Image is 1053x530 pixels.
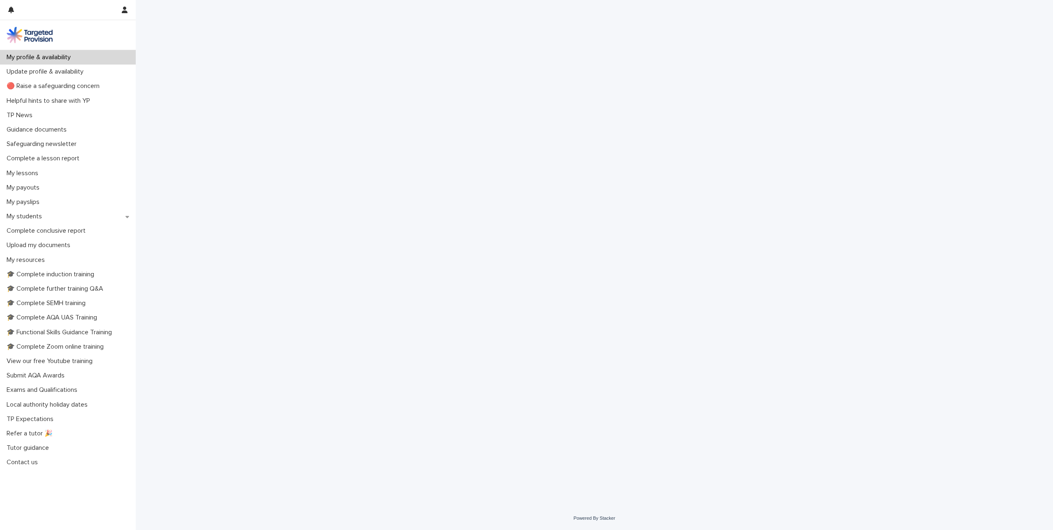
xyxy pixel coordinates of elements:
p: 🎓 Complete SEMH training [3,299,92,307]
p: My resources [3,256,51,264]
p: 🎓 Complete induction training [3,271,101,278]
p: Complete a lesson report [3,155,86,162]
p: My payouts [3,184,46,192]
p: Update profile & availability [3,68,90,76]
p: Upload my documents [3,241,77,249]
p: Complete conclusive report [3,227,92,235]
p: Safeguarding newsletter [3,140,83,148]
p: 🎓 Functional Skills Guidance Training [3,329,118,336]
p: 🎓 Complete further training Q&A [3,285,110,293]
p: 🎓 Complete Zoom online training [3,343,110,351]
p: My students [3,213,49,220]
p: Guidance documents [3,126,73,134]
p: Local authority holiday dates [3,401,94,409]
p: TP News [3,111,39,119]
p: Submit AQA Awards [3,372,71,380]
p: Exams and Qualifications [3,386,84,394]
p: My lessons [3,169,45,177]
p: Contact us [3,458,44,466]
p: My payslips [3,198,46,206]
p: 🔴 Raise a safeguarding concern [3,82,106,90]
p: Tutor guidance [3,444,56,452]
p: My profile & availability [3,53,77,61]
p: View our free Youtube training [3,357,99,365]
img: M5nRWzHhSzIhMunXDL62 [7,27,53,43]
p: 🎓 Complete AQA UAS Training [3,314,104,322]
a: Powered By Stacker [573,516,615,521]
p: TP Expectations [3,415,60,423]
p: Refer a tutor 🎉 [3,430,59,437]
p: Helpful hints to share with YP [3,97,97,105]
